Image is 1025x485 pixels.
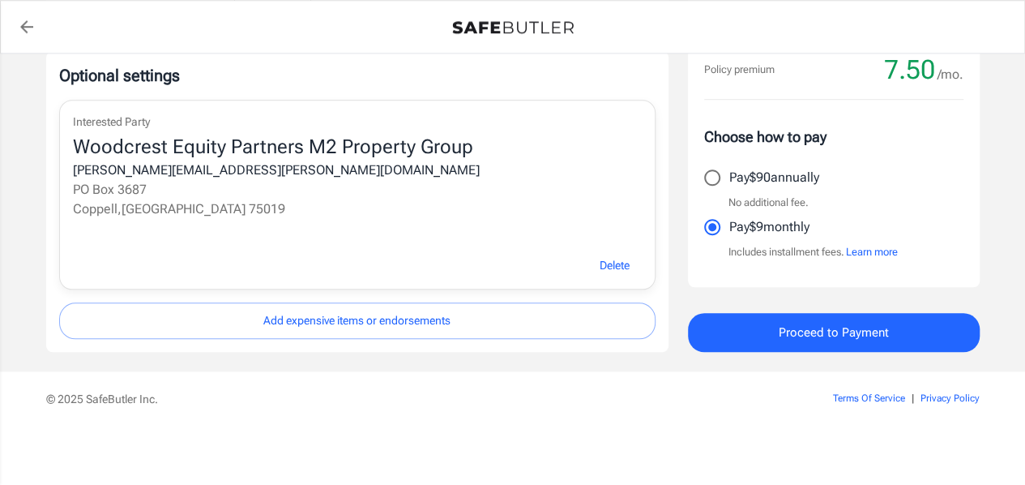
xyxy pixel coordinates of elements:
span: | [912,393,914,404]
p: © 2025 SafeButler Inc. [46,391,741,407]
img: Back to quotes [452,21,574,34]
span: Proceed to Payment [779,322,889,343]
p: No additional fee. [728,195,809,211]
p: Pay $9 monthly [729,217,809,237]
p: Policy premium [704,62,775,78]
p: Choose how to pay [704,126,963,148]
p: Coppell , [GEOGRAPHIC_DATA] 75019 [73,200,642,219]
span: 7.50 [884,54,935,86]
button: Add expensive items or endorsements [59,303,656,339]
a: back to quotes [11,11,43,43]
span: /mo. [937,63,963,86]
a: Terms Of Service [833,393,905,404]
span: Delete [600,255,630,276]
div: Woodcrest Equity Partners M2 Property Group [73,135,642,161]
button: Delete [581,248,648,283]
button: Proceed to Payment [688,313,980,352]
div: [PERSON_NAME][EMAIL_ADDRESS][PERSON_NAME][DOMAIN_NAME] [73,161,642,180]
p: PO Box 3687 [73,180,642,200]
p: Interested Party [73,114,642,131]
p: Optional settings [59,64,656,87]
a: Privacy Policy [920,393,980,404]
button: Learn more [846,244,898,260]
p: Pay $90 annually [729,168,819,187]
p: Includes installment fees. [728,244,898,260]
